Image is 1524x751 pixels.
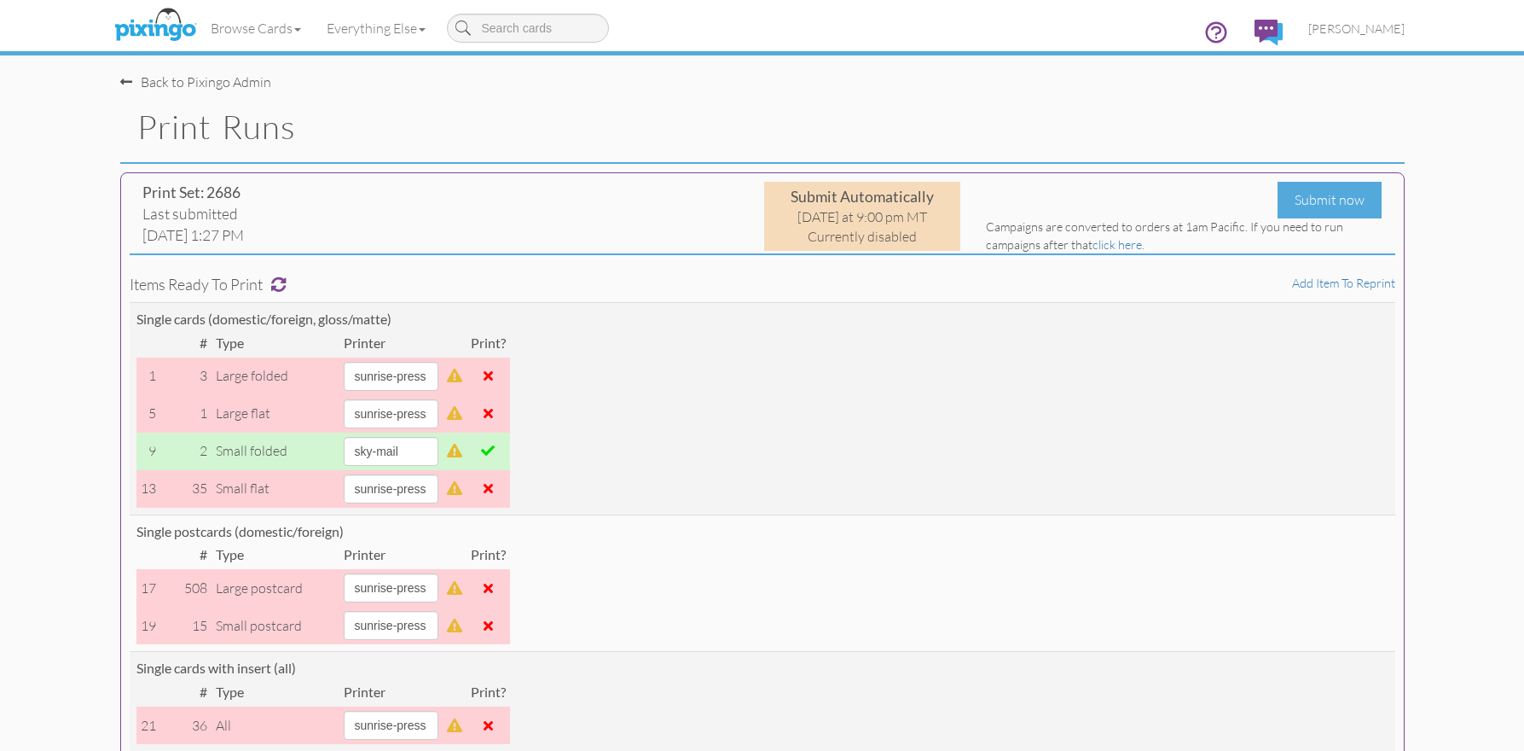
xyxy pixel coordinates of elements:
nav-back: Pixingo Admin [120,55,1405,92]
input: Search cards [447,14,609,43]
td: 2 [160,433,212,470]
td: All [212,707,339,744]
span: [PERSON_NAME] [1308,21,1405,36]
td: 15 [160,607,212,644]
td: small flat [212,470,339,508]
td: Print? [466,678,510,707]
td: 13 [136,470,160,508]
div: [DATE] at 9:00 pm MT [768,207,956,227]
td: # [160,541,212,569]
td: small postcard [212,607,339,644]
img: pixingo logo [110,4,200,47]
a: [PERSON_NAME] [1295,7,1417,50]
div: Submit now [1278,182,1382,218]
h1: Print Runs [137,109,1405,145]
td: large folded [212,358,339,395]
img: comments.svg [1255,20,1283,45]
div: Back to Pixingo Admin [120,73,271,92]
div: Last submitted [142,203,539,224]
td: 3 [160,358,212,395]
div: Submit Automatically [768,186,956,207]
a: Add item to reprint [1292,276,1395,290]
td: 21 [136,707,160,744]
div: Print Set: 2686 [142,182,539,203]
td: # [160,678,212,707]
td: 1 [136,358,160,395]
td: Print? [466,329,510,358]
a: Browse Cards [198,7,314,49]
h4: Items ready to print [130,277,1395,294]
div: Campaigns are converted to orders at 1am Pacific. If you need to run campaigns after that [986,218,1382,253]
div: [DATE] 1:27 PM [142,224,539,246]
td: large flat [212,395,339,433]
div: Currently disabled [768,227,956,247]
td: 9 [136,433,160,470]
td: small folded [212,433,339,470]
td: Type [212,329,339,358]
td: Type [212,678,339,707]
td: Printer [339,329,443,358]
td: Printer [339,678,443,707]
a: click here. [1092,237,1144,252]
div: Single postcards (domestic/foreign) [136,522,1388,542]
td: # [160,329,212,358]
a: Everything Else [314,7,438,49]
iframe: Chat [1523,750,1524,751]
td: 508 [160,569,212,607]
td: large postcard [212,569,339,607]
td: 17 [136,569,160,607]
td: 1 [160,395,212,433]
td: 5 [136,395,160,433]
td: 35 [160,470,212,508]
div: Single cards (domestic/foreign, gloss/matte) [136,310,1388,329]
td: 19 [136,607,160,644]
div: Single cards with insert (all) [136,659,1388,678]
td: 36 [160,707,212,744]
td: Type [212,541,339,569]
td: Print? [466,541,510,569]
td: Printer [339,541,443,569]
